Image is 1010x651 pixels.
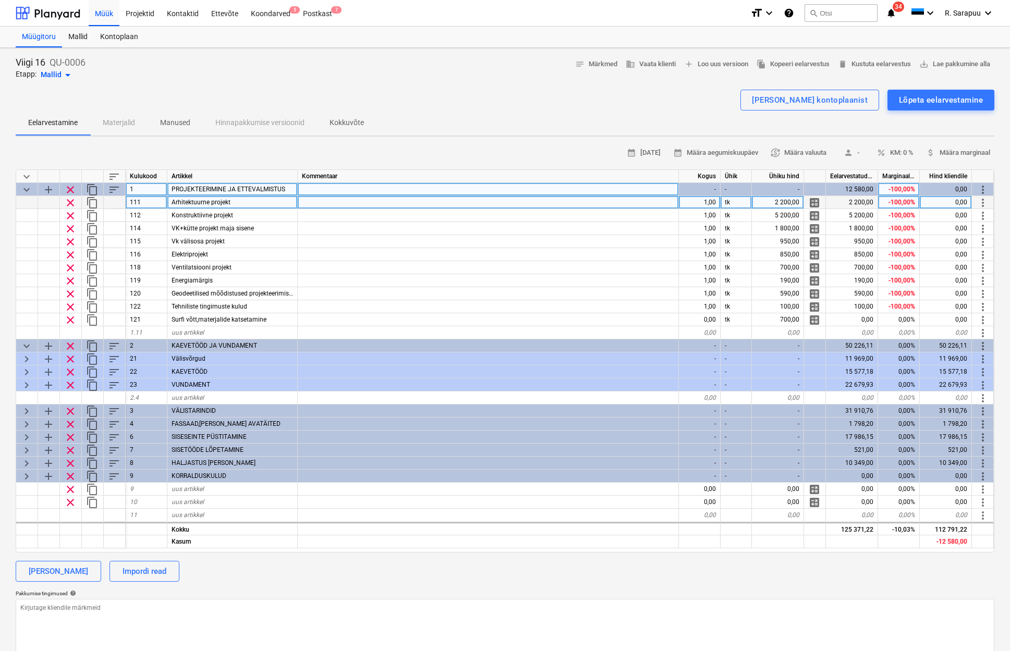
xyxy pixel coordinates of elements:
div: -100,00% [878,248,920,261]
div: - [752,417,804,431]
span: Sorteeri read kategooriasiseselt [108,340,120,352]
span: Dubleeri rida [86,236,99,248]
div: - [721,183,752,196]
div: - [752,404,804,417]
span: Dubleeri rida [86,301,99,313]
div: 1 800,00 [752,222,804,235]
span: Rohkem toiminguid [977,379,989,391]
span: Rohkem toiminguid [977,340,989,352]
div: 0,00 [679,391,721,404]
div: -100,00% [878,209,920,222]
span: Sorteeri read kategooriasiseselt [108,405,120,417]
div: -100,00% [878,300,920,313]
div: 0,00 [920,261,972,274]
div: 0,00 [752,391,804,404]
span: Dubleeri rida [86,275,99,287]
button: Vaata klienti [622,56,680,72]
div: tk [721,248,752,261]
span: Ahenda kategooria [20,340,33,352]
div: Kogus [679,170,721,183]
span: save_alt [919,59,929,69]
div: 2 [126,339,167,352]
div: 0,00 [920,248,972,261]
span: Määra valuuta [771,147,826,159]
span: Rohkem toiminguid [977,236,989,248]
span: Dubleeri rida [86,249,99,261]
div: 0,00 [920,235,972,248]
div: Marginaal, % [878,170,920,183]
span: KM: 0 % [877,147,914,159]
div: 1,00 [679,300,721,313]
div: 119 [126,274,167,287]
span: Eemalda rida [64,210,77,222]
span: Lisa reale alamkategooria [42,431,55,444]
div: 0,00% [878,326,920,339]
span: Rohkem toiminguid [977,288,989,300]
span: Laienda kategooriat [20,418,33,431]
span: Sorteeri read kategooriasiseselt [108,431,120,444]
span: Dubleeri rida [86,262,99,274]
span: Halda rea detailset jaotust [808,210,821,222]
div: 15 577,18 [920,365,972,378]
div: 114 [126,222,167,235]
div: 0,00% [878,417,920,431]
span: Määra marginaal [926,147,990,159]
div: tk [721,235,752,248]
div: 11 969,00 [920,352,972,365]
div: - [679,183,721,196]
div: - [721,417,752,431]
button: Otsi [805,4,878,22]
div: 0,00 [679,313,721,326]
div: - [752,431,804,444]
div: 950,00 [826,235,878,248]
span: Dubleeri kategooriat [86,405,99,417]
div: 100,00 [752,300,804,313]
div: 2 200,00 [752,196,804,209]
span: Rohkem toiminguid [977,275,989,287]
div: 0,00 [826,391,878,404]
div: - [679,378,721,391]
div: 0,00 [920,274,972,287]
span: Rohkem toiminguid [977,405,989,417]
div: - [752,183,804,196]
span: Rohkem toiminguid [977,223,989,235]
span: search [809,9,818,17]
div: 0,00 [920,313,972,326]
div: -100,00% [878,235,920,248]
div: - [721,352,752,365]
span: Eemalda rida [64,379,77,391]
span: calendar_month [627,148,636,157]
div: 1 800,00 [826,222,878,235]
div: 1,00 [679,261,721,274]
span: Dubleeri kategooriat [86,366,99,378]
div: - [679,404,721,417]
div: - [679,444,721,457]
span: Halda rea detailset jaotust [808,262,821,274]
div: - [721,365,752,378]
div: - [721,339,752,352]
span: Eemalda rida [64,236,77,248]
span: Eemalda rida [64,249,77,261]
span: Eemalda rida [64,301,77,313]
div: 50 226,11 [826,339,878,352]
div: 0,00% [878,365,920,378]
div: 7 [126,444,167,457]
span: Rohkem toiminguid [977,366,989,378]
span: Lisa reale alamkategooria [42,340,55,352]
div: 112 [126,209,167,222]
span: Halda rea detailset jaotust [808,275,821,287]
div: 111 [126,196,167,209]
a: Mallid [62,27,94,47]
button: Märkmed [571,56,622,72]
span: Rohkem toiminguid [977,418,989,431]
span: Sorteeri read kategooriasiseselt [108,366,120,378]
div: 0,00 [920,391,972,404]
span: Rohkem toiminguid [977,392,989,404]
button: Määra marginaal [922,145,994,161]
span: notes [575,59,585,69]
span: Dubleeri kategooriat [86,183,99,196]
span: Eemalda rida [64,353,77,365]
span: Lisa reale alamkategooria [42,353,55,365]
div: 0,00 [826,326,878,339]
span: Halda rea detailset jaotust [808,236,821,248]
